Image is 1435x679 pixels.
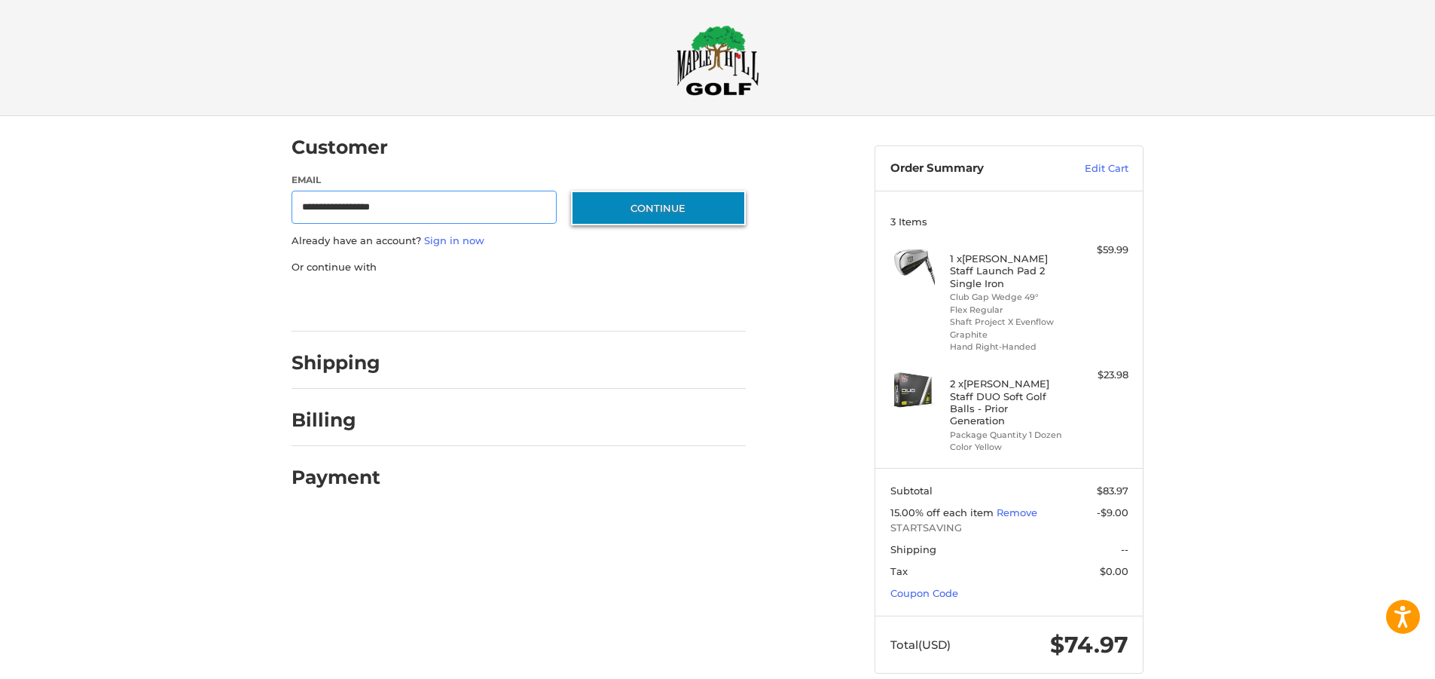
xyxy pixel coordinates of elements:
p: Already have an account? [292,234,746,249]
iframe: PayPal-venmo [542,289,655,317]
iframe: PayPal-paypal [287,289,400,317]
h2: Customer [292,136,388,159]
span: Total (USD) [890,638,951,652]
h4: 2 x [PERSON_NAME] Staff DUO Soft Golf Balls - Prior Generation [950,378,1065,427]
span: -$9.00 [1097,506,1128,518]
div: $23.98 [1069,368,1128,383]
p: Or continue with [292,260,746,275]
span: $74.97 [1050,631,1128,659]
li: Club Gap Wedge 49° [950,291,1065,304]
iframe: PayPal-paylater [414,289,527,317]
label: Email [292,173,557,187]
li: Shaft Project X Evenflow Graphite [950,316,1065,341]
h3: Order Summary [890,161,1052,176]
h2: Billing [292,408,380,432]
span: Subtotal [890,485,933,497]
iframe: Google Customer Reviews [1311,638,1435,679]
li: Color Yellow [950,441,1065,454]
h3: 3 Items [890,216,1128,228]
span: $83.97 [1097,485,1128,497]
span: $0.00 [1100,565,1128,577]
h2: Shipping [292,351,380,375]
li: Flex Regular [950,304,1065,317]
h4: 1 x [PERSON_NAME] Staff Launch Pad 2 Single Iron [950,252,1065,289]
a: Sign in now [424,234,484,246]
a: Remove [997,506,1037,518]
span: Tax [890,565,908,577]
h2: Payment [292,466,380,489]
div: $59.99 [1069,243,1128,258]
span: 15.00% off each item [890,506,997,518]
a: Coupon Code [890,587,958,599]
span: -- [1121,543,1128,555]
button: Continue [571,191,746,225]
img: Maple Hill Golf [676,25,759,96]
li: Package Quantity 1 Dozen [950,429,1065,442]
li: Hand Right-Handed [950,341,1065,353]
a: Edit Cart [1052,161,1128,176]
span: STARTSAVING [890,521,1128,536]
span: Shipping [890,543,936,555]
